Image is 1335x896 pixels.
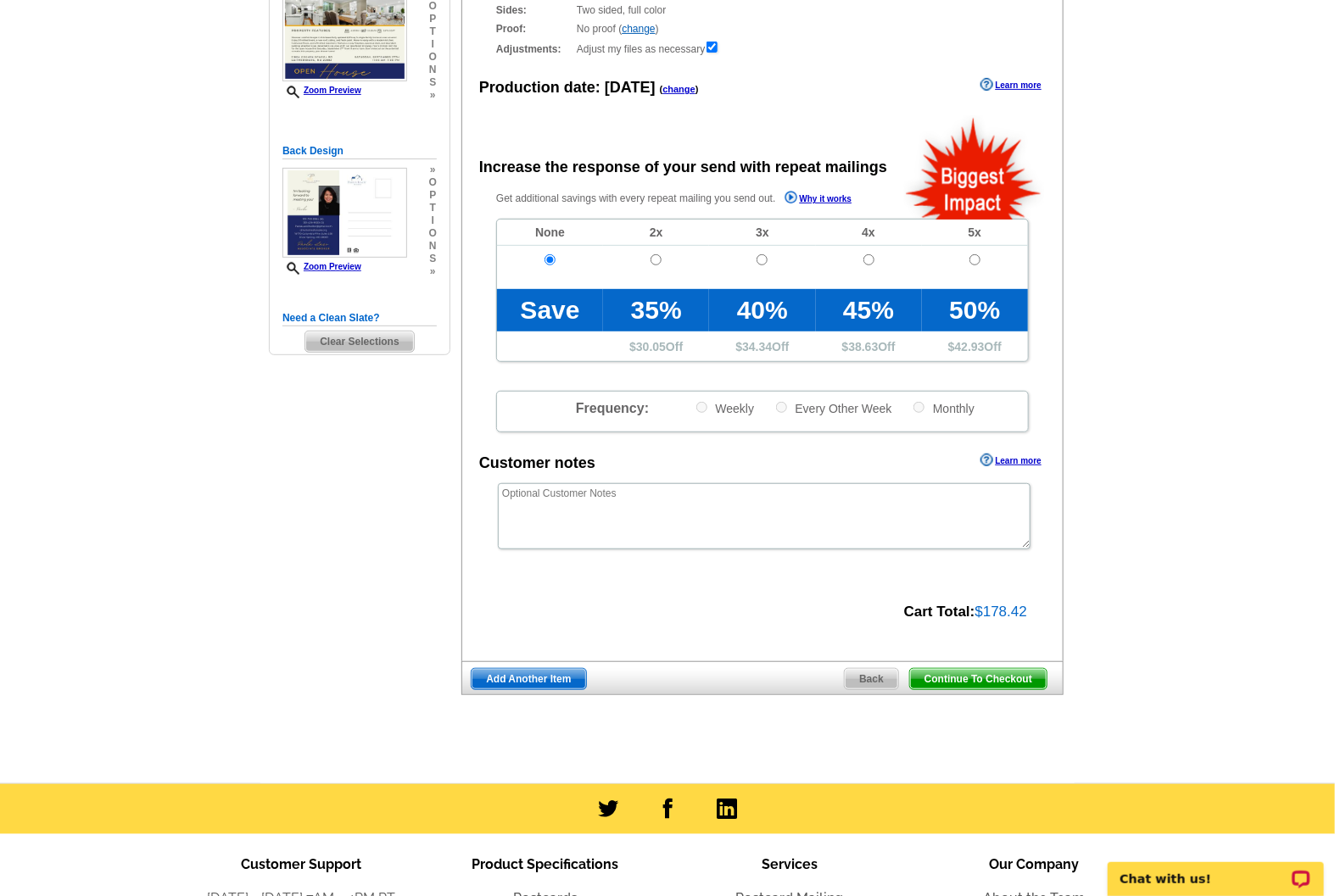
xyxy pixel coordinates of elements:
span: » [429,164,437,176]
div: Customer notes [479,452,595,475]
span: s [429,76,437,89]
a: Add Another Item [471,668,586,690]
h5: Back Design [282,143,437,159]
span: Product Specifications [472,856,619,872]
span: ( ) [660,84,699,94]
span: t [429,202,437,214]
span: o [429,227,437,240]
span: 42.93 [955,340,985,353]
input: Every Other Week [776,402,787,413]
span: » [429,89,437,102]
img: biggestImpact.png [904,115,1044,220]
a: Learn more [980,78,1042,92]
div: Two sided, full color [496,3,1029,18]
img: small-thumb.jpg [282,168,407,258]
span: 30.05 [636,340,666,353]
span: Clear Selections [305,331,413,352]
a: Learn more [980,454,1042,467]
td: 35% [603,289,709,331]
td: $ Off [709,331,815,361]
span: Customer Support [241,856,361,872]
span: s [429,253,437,265]
span: o [429,176,437,189]
label: Weekly [695,400,755,416]
a: Zoom Preview [282,86,361,95]
label: Every Other Week [774,400,892,416]
span: 38.63 [848,340,878,353]
span: Our Company [989,856,1079,872]
div: Production date: [479,76,699,99]
a: change [622,23,655,35]
span: i [429,38,437,51]
span: o [429,51,437,64]
span: p [429,189,437,202]
td: $ Off [922,331,1028,361]
span: p [429,13,437,25]
span: i [429,214,437,227]
td: $ Off [816,331,922,361]
span: Services [762,856,818,872]
span: $178.42 [975,604,1027,620]
td: None [497,220,603,246]
iframe: LiveChat chat widget [1097,843,1335,896]
input: Weekly [696,402,707,413]
td: 45% [816,289,922,331]
td: 50% [922,289,1028,331]
div: No proof ( ) [496,21,1029,36]
a: Why it works [785,191,852,209]
td: 4x [816,220,922,246]
span: Frequency: [576,401,649,415]
h5: Need a Clean Slate? [282,310,437,326]
strong: Adjustments: [496,42,572,57]
td: 2x [603,220,709,246]
td: 3x [709,220,815,246]
td: 5x [922,220,1028,246]
a: change [662,84,695,94]
span: [DATE] [605,79,656,96]
span: Add Another Item [472,669,585,689]
td: 40% [709,289,815,331]
strong: Sides: [496,3,572,18]
a: Back [844,668,899,690]
div: Adjust my files as necessary [496,40,1029,57]
span: t [429,25,437,38]
span: Continue To Checkout [910,669,1047,689]
input: Monthly [913,402,924,413]
span: Back [845,669,898,689]
label: Monthly [912,400,975,416]
span: n [429,64,437,76]
strong: Proof: [496,21,572,36]
td: Save [497,289,603,331]
span: n [429,240,437,253]
div: Increase the response of your send with repeat mailings [479,156,887,179]
strong: Cart Total: [904,604,975,620]
p: Get additional savings with every repeat mailing you send out. [496,189,888,209]
span: » [429,265,437,278]
a: Zoom Preview [282,262,361,271]
span: 34.34 [742,340,772,353]
td: $ Off [603,331,709,361]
